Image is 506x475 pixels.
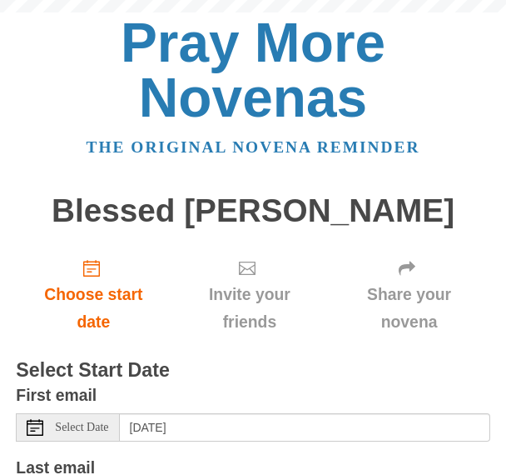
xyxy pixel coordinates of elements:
h1: Blessed [PERSON_NAME] [16,193,489,229]
span: Choose start date [32,281,154,336]
span: Share your novena [345,281,474,336]
div: Click "Next" to confirm your start date first. [171,245,328,344]
a: Pray More Novenas [121,12,385,128]
label: First email [16,382,97,409]
a: Choose start date [16,245,171,344]
h3: Select Start Date [16,360,489,382]
span: Select Date [55,422,108,433]
div: Click "Next" to confirm your start date first. [329,245,490,344]
a: The original novena reminder [87,138,420,156]
span: Invite your friends [187,281,311,336]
